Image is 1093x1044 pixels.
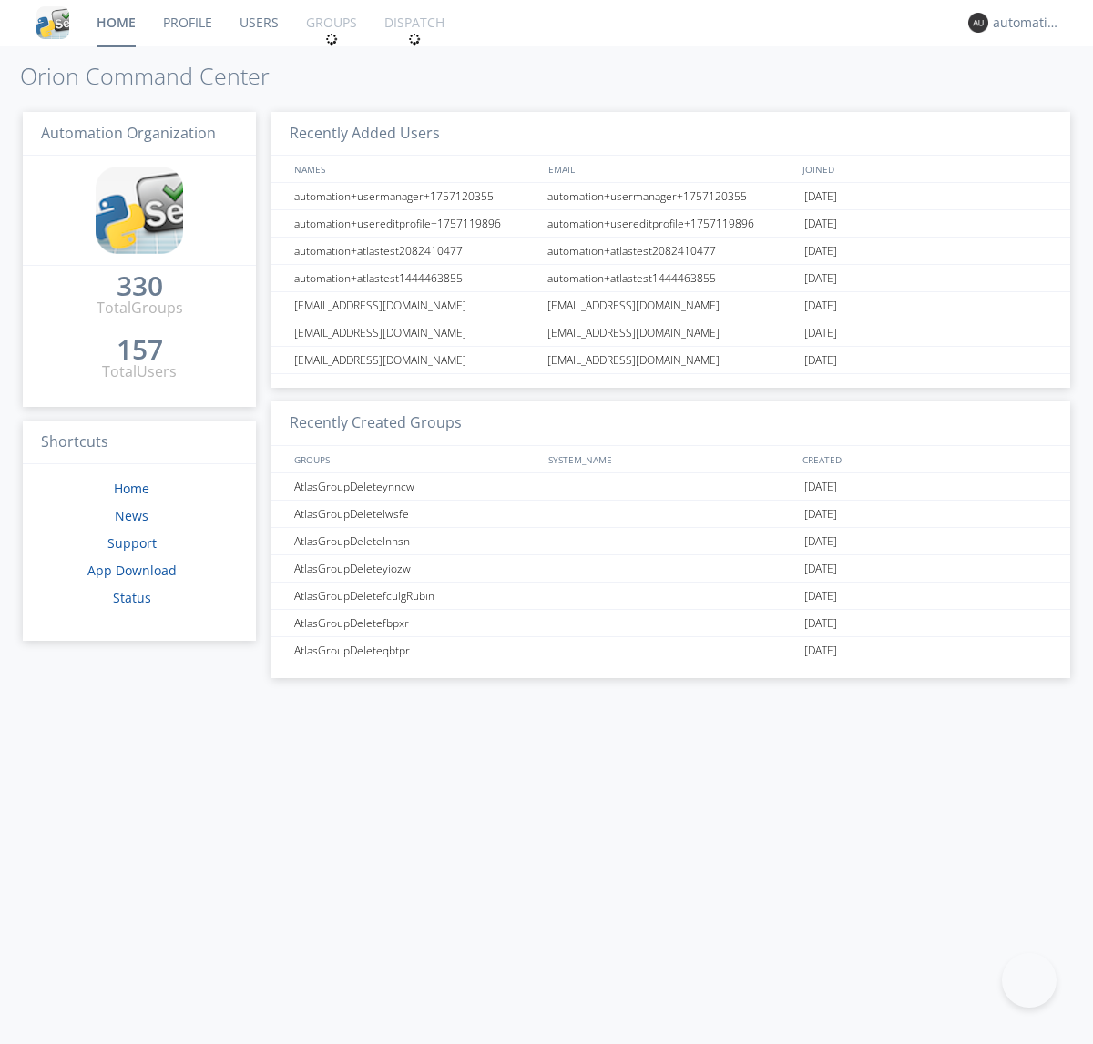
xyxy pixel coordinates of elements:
a: [EMAIL_ADDRESS][DOMAIN_NAME][EMAIL_ADDRESS][DOMAIN_NAME][DATE] [271,292,1070,319]
div: GROUPS [290,446,539,472]
div: automation+usermanager+1757120355 [290,183,542,209]
a: AtlasGroupDeletefbpxr[DATE] [271,610,1070,637]
a: [EMAIL_ADDRESS][DOMAIN_NAME][EMAIL_ADDRESS][DOMAIN_NAME][DATE] [271,347,1070,374]
div: [EMAIL_ADDRESS][DOMAIN_NAME] [543,319,800,346]
a: App Download [87,562,177,579]
div: automation+atlastest2082410477 [543,238,800,264]
div: automation+atlastest2082410477 [290,238,542,264]
span: [DATE] [804,183,837,210]
div: Total Users [102,361,177,382]
div: AtlasGroupDeletelnnsn [290,528,542,554]
div: AtlasGroupDeleteqbtpr [290,637,542,664]
div: [EMAIL_ADDRESS][DOMAIN_NAME] [543,347,800,373]
a: News [115,507,148,524]
div: NAMES [290,156,539,182]
h3: Recently Created Groups [271,401,1070,446]
img: spin.svg [408,33,421,46]
span: [DATE] [804,610,837,637]
span: [DATE] [804,528,837,555]
h3: Shortcuts [23,421,256,465]
div: automation+atlas0003 [993,14,1061,32]
div: AtlasGroupDeletefculgRubin [290,583,542,609]
span: [DATE] [804,583,837,610]
div: automation+atlastest1444463855 [543,265,800,291]
h3: Recently Added Users [271,112,1070,157]
div: AtlasGroupDeletelwsfe [290,501,542,527]
a: 330 [117,277,163,298]
div: JOINED [798,156,1053,182]
a: AtlasGroupDeleteqbtpr[DATE] [271,637,1070,664]
div: 157 [117,340,163,359]
span: [DATE] [804,637,837,664]
div: [EMAIL_ADDRESS][DOMAIN_NAME] [543,292,800,319]
a: automation+usermanager+1757120355automation+usermanager+1757120355[DATE] [271,183,1070,210]
a: Support [107,534,157,552]
div: 330 [117,277,163,295]
div: automation+usereditprofile+1757119896 [543,210,800,237]
div: AtlasGroupDeleteyiozw [290,555,542,582]
a: Home [114,480,149,497]
img: spin.svg [325,33,338,46]
span: [DATE] [804,501,837,528]
a: automation+usereditprofile+1757119896automation+usereditprofile+1757119896[DATE] [271,210,1070,238]
img: cddb5a64eb264b2086981ab96f4c1ba7 [36,6,69,39]
img: cddb5a64eb264b2086981ab96f4c1ba7 [96,167,183,254]
div: [EMAIL_ADDRESS][DOMAIN_NAME] [290,319,542,346]
a: 157 [117,340,163,361]
div: Total Groups [97,298,183,319]
a: automation+atlastest1444463855automation+atlastest1444463855[DATE] [271,265,1070,292]
div: CREATED [798,446,1053,472]
div: SYSTEM_NAME [544,446,798,472]
a: AtlasGroupDeletelnnsn[DATE] [271,528,1070,555]
a: automation+atlastest2082410477automation+atlastest2082410477[DATE] [271,238,1070,265]
span: [DATE] [804,292,837,319]
div: automation+usereditprofile+1757119896 [290,210,542,237]
a: AtlasGroupDeletefculgRubin[DATE] [271,583,1070,610]
div: [EMAIL_ADDRESS][DOMAIN_NAME] [290,292,542,319]
img: 373638.png [968,13,988,33]
span: [DATE] [804,347,837,374]
div: AtlasGroupDeleteynncw [290,473,542,500]
span: [DATE] [804,265,837,292]
span: Automation Organization [41,123,216,143]
a: AtlasGroupDeleteyiozw[DATE] [271,555,1070,583]
div: EMAIL [544,156,798,182]
iframe: Toggle Customer Support [1002,953,1057,1008]
div: AtlasGroupDeletefbpxr [290,610,542,636]
a: [EMAIL_ADDRESS][DOMAIN_NAME][EMAIL_ADDRESS][DOMAIN_NAME][DATE] [271,319,1070,347]
div: automation+atlastest1444463855 [290,265,542,291]
a: Status [113,589,151,606]
a: AtlasGroupDeleteynncw[DATE] [271,473,1070,501]
a: AtlasGroupDeletelwsfe[DATE] [271,501,1070,528]
div: automation+usermanager+1757120355 [543,183,800,209]
div: [EMAIL_ADDRESS][DOMAIN_NAME] [290,347,542,373]
span: [DATE] [804,473,837,501]
span: [DATE] [804,238,837,265]
span: [DATE] [804,555,837,583]
span: [DATE] [804,319,837,347]
span: [DATE] [804,210,837,238]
